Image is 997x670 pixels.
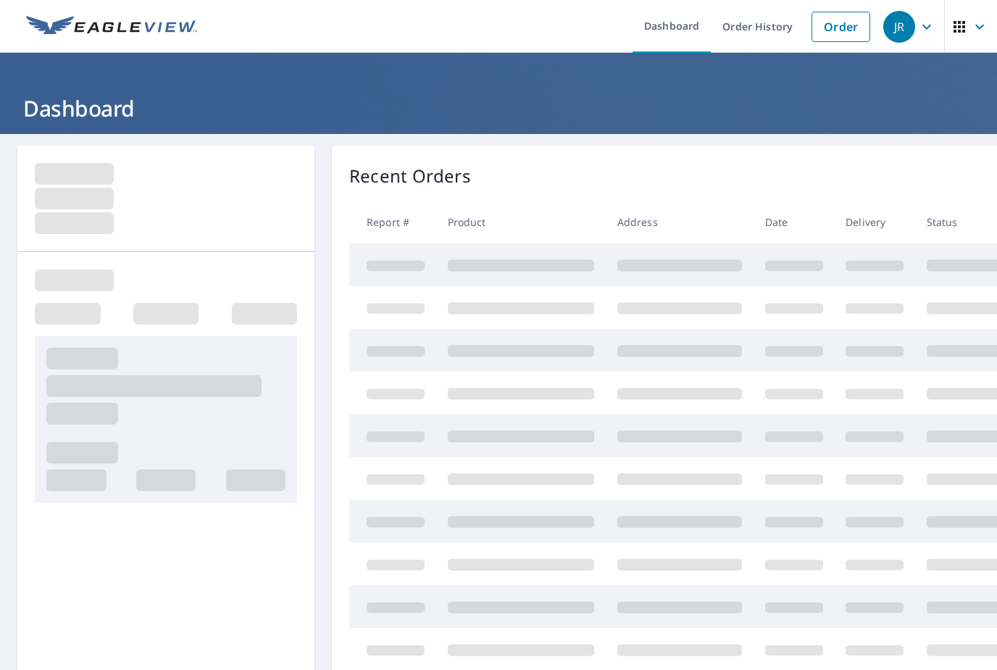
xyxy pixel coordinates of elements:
[606,201,754,243] th: Address
[883,11,915,43] div: JR
[436,201,606,243] th: Product
[754,201,835,243] th: Date
[349,163,471,189] p: Recent Orders
[349,201,436,243] th: Report #
[17,93,980,123] h1: Dashboard
[812,12,870,42] a: Order
[834,201,915,243] th: Delivery
[26,16,197,38] img: EV Logo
